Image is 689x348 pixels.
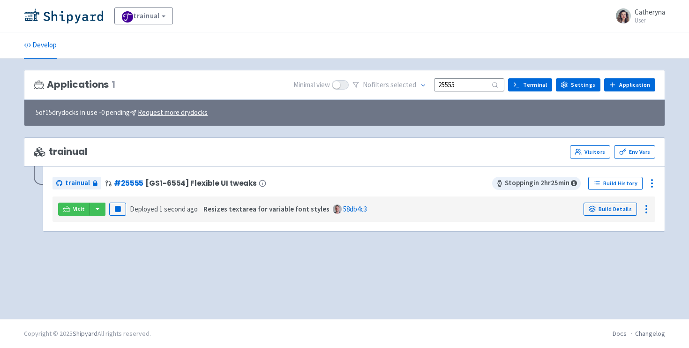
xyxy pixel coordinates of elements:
a: Build Details [584,203,637,216]
a: trainual [114,8,173,24]
div: Copyright © 2025 All rights reserved. [24,329,151,339]
span: 1 [112,79,115,90]
a: trainual [52,177,101,189]
a: Build History [588,177,643,190]
u: Request more drydocks [138,108,208,117]
span: Minimal view [293,80,330,91]
span: trainual [34,146,88,157]
small: User [635,17,665,23]
a: Changelog [635,329,665,338]
a: Develop [24,32,57,59]
a: Visit [58,203,90,216]
a: Visitors [570,145,610,159]
a: 58db4c3 [343,204,367,213]
a: Shipyard [73,329,97,338]
a: Settings [556,78,600,91]
a: Application [604,78,655,91]
time: 1 second ago [159,204,198,213]
input: Search... [434,78,504,91]
span: Catheryna [635,8,665,16]
span: No filter s [363,80,416,91]
img: Shipyard logo [24,8,103,23]
span: Stopping in 2 hr 25 min [492,177,581,190]
span: Visit [73,205,85,213]
a: Docs [613,329,627,338]
a: #25555 [114,178,143,188]
button: Pause [109,203,126,216]
span: [GS1-6554] Flexible UI tweaks [145,179,257,187]
a: Terminal [508,78,552,91]
h3: Applications [34,79,115,90]
span: trainual [65,178,90,189]
span: selected [390,80,416,89]
strong: Resizes textarea for variable font styles [203,204,330,213]
a: Env Vars [614,145,655,159]
span: Deployed [130,204,198,213]
a: Catheryna User [610,8,665,23]
span: 5 of 15 drydocks in use - 0 pending [36,107,208,118]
